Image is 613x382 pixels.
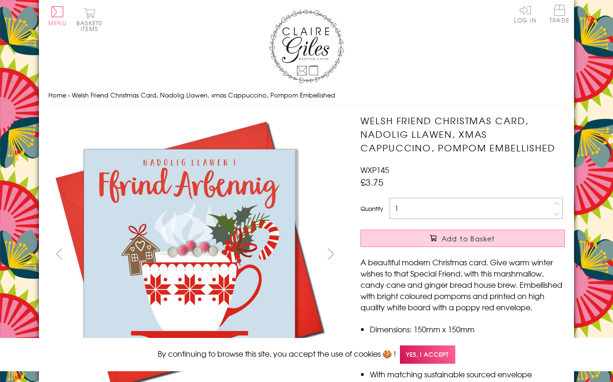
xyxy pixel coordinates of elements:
[370,323,565,335] li: Dimensions: 150mm x 150mm
[370,368,565,380] li: With matching sustainable sourced envelope
[360,204,383,213] label: Quantity
[321,243,342,264] button: next
[48,6,67,26] button: Menu
[360,164,389,175] span: WXP145
[81,19,102,33] span: 0 items
[370,335,565,346] li: Blank inside for your own message
[48,19,67,27] span: Menu
[360,114,565,154] h1: Welsh Friend Christmas Card, Nadolig Llawen, xmas Cappuccino, Pompom Embellished
[48,86,565,105] nav: breadcrumbs
[77,7,102,31] button: Basket0 items
[400,345,455,364] span: Yes, I accept
[550,5,569,23] span: Trade
[360,175,383,188] span: £3.75
[72,90,335,99] span: Welsh Friend Christmas Card, Nadolig Llawen, xmas Cappuccino, Pompom Embellished
[360,230,565,247] button: Add to Basket
[48,243,69,264] button: prev
[360,256,565,313] p: A beautiful modern Christmas card. Give warm winter wishes to that Special Friend, with this mars...
[269,9,344,83] img: Claire Giles Greetings Cards
[514,5,536,23] a: Log In
[68,90,70,99] span: ›
[550,5,569,25] a: Trade
[442,234,495,243] span: Add to Basket
[48,90,66,99] a: Home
